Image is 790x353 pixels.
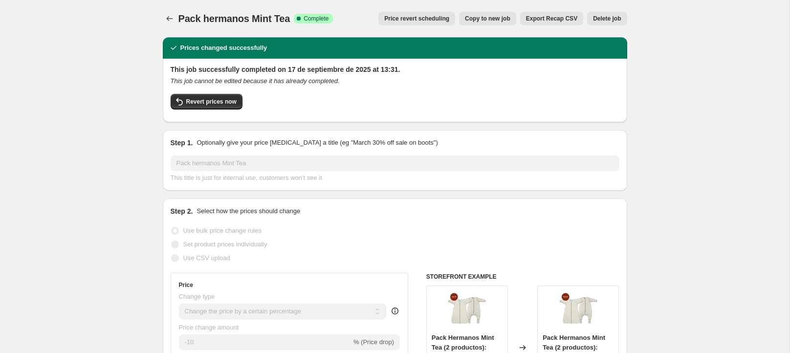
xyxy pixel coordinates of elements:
img: MintTeapack_eece4aef-bda7-42bd-ae72-cbff83b5ea67_80x.png [447,291,486,330]
span: Use CSV upload [183,254,230,262]
button: Revert prices now [171,94,242,110]
span: Revert prices now [186,98,237,106]
i: This job cannot be edited because it has already completed. [171,77,340,85]
p: Select how the prices should change [197,206,300,216]
h6: STOREFRONT EXAMPLE [426,273,619,281]
button: Price change jobs [163,12,176,25]
h2: Step 1. [171,138,193,148]
span: Set product prices individually [183,241,267,248]
span: Use bulk price change rules [183,227,262,234]
span: % (Price drop) [353,338,394,346]
div: help [390,306,400,316]
button: Price revert scheduling [378,12,455,25]
button: Copy to new job [459,12,516,25]
input: 30% off holiday sale [171,155,619,171]
h2: This job successfully completed on 17 de septiembre de 2025 at 13:31. [171,65,619,74]
h3: Price [179,281,193,289]
img: MintTeapack_eece4aef-bda7-42bd-ae72-cbff83b5ea67_80x.png [559,291,598,330]
h2: Step 2. [171,206,193,216]
span: Copy to new job [465,15,510,22]
input: -15 [179,334,351,350]
p: Optionally give your price [MEDICAL_DATA] a title (eg "March 30% off sale on boots") [197,138,438,148]
span: Change type [179,293,215,300]
button: Delete job [587,12,627,25]
span: Pack hermanos Mint Tea [178,13,290,24]
span: Price change amount [179,324,239,331]
span: Complete [304,15,329,22]
h2: Prices changed successfully [180,43,267,53]
span: Export Recap CSV [526,15,577,22]
span: Price revert scheduling [384,15,449,22]
span: Delete job [593,15,621,22]
span: This title is just for internal use, customers won't see it [171,174,322,181]
button: Export Recap CSV [520,12,583,25]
